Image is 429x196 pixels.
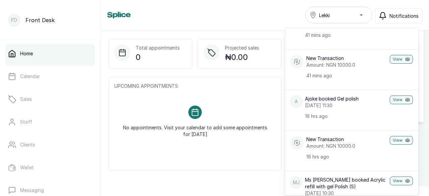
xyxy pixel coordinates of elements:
[390,55,413,64] button: View
[389,12,419,19] span: Notifications
[5,158,95,177] a: Wallet
[225,51,259,63] p: ₦0.00
[20,73,40,80] p: Calendar
[114,83,276,89] p: UPCOMING APPOINTMENTS
[11,17,17,23] p: FD
[5,67,95,86] a: Calendar
[390,95,413,104] button: View
[305,32,387,39] p: 41 mins ago
[390,177,413,185] button: View
[136,45,180,51] p: Total appointments
[305,7,372,23] button: Lekki
[375,8,422,23] button: Notifications
[20,187,44,194] p: Messaging
[306,62,387,68] p: Amount: NGN 10000.0
[390,136,413,145] button: View
[5,44,95,63] a: Home
[25,16,55,24] p: Front Desk
[305,177,387,190] p: Ms [PERSON_NAME] booked Acrylic refill with gel Polish (S)
[306,143,387,149] p: Amount: NGN 10000.0
[20,50,33,57] p: Home
[5,90,95,109] a: Sales
[20,164,34,171] p: Wallet
[5,135,95,154] a: Clients
[305,102,387,109] p: [DATE] 11:30
[306,136,387,143] p: New Transaction
[295,98,298,105] p: A
[306,72,387,79] p: 41 mins ago
[305,113,387,120] p: 16 hrs ago
[20,96,32,103] p: Sales
[305,95,387,102] p: Ajoke booked Gel polish
[306,55,387,62] p: New Transaction
[293,179,300,186] p: MJ
[319,12,330,19] span: Lekki
[20,119,32,125] p: Staff
[20,141,35,148] p: Clients
[306,153,387,160] p: 16 hrs ago
[136,51,180,63] p: 0
[225,45,259,51] p: Projected sales
[5,113,95,131] a: Staff
[122,119,268,138] p: No appointments. Visit your calendar to add some appointments for [DATE]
